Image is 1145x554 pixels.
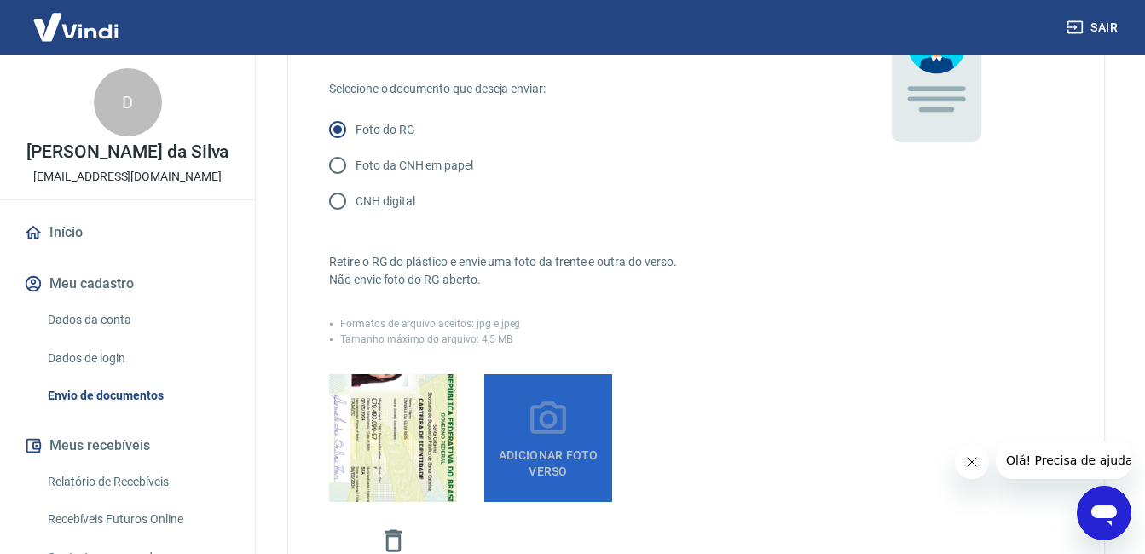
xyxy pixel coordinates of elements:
span: Olá! Precisa de ajuda? [10,12,143,26]
p: Tamanho máximo do arquivo: 4,5 MB [340,332,512,347]
span: Adicionar foto verso [491,441,605,479]
p: Foto do RG [356,121,415,139]
button: Meus recebíveis [20,427,234,465]
p: Retire o RG do plástico e envie uma foto da frente e outra do verso. Não envie foto do RG aberto. [329,253,807,289]
a: Início [20,214,234,251]
p: Formatos de arquivo aceitos: jpg e jpeg [340,316,520,332]
img: Imagem anexada [329,336,457,541]
iframe: Botão para abrir a janela de mensagens [1077,486,1131,540]
button: Meu cadastro [20,265,234,303]
p: Selecione o documento que deseja enviar: [329,80,807,98]
p: Foto da CNH em papel [356,157,473,175]
a: Dados de login [41,341,234,376]
a: Relatório de Recebíveis [41,465,234,499]
iframe: Fechar mensagem [955,445,989,479]
a: Recebíveis Futuros Online [41,502,234,537]
label: Adicionar foto verso [484,374,612,502]
img: Vindi [20,1,131,53]
div: D [94,68,162,136]
p: [PERSON_NAME] da SIlva [26,143,229,161]
iframe: Mensagem da empresa [996,441,1131,479]
p: [EMAIL_ADDRESS][DOMAIN_NAME] [33,168,222,186]
p: CNH digital [356,193,414,211]
a: Envio de documentos [41,378,234,413]
button: Sair [1063,12,1125,43]
a: Dados da conta [41,303,234,338]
